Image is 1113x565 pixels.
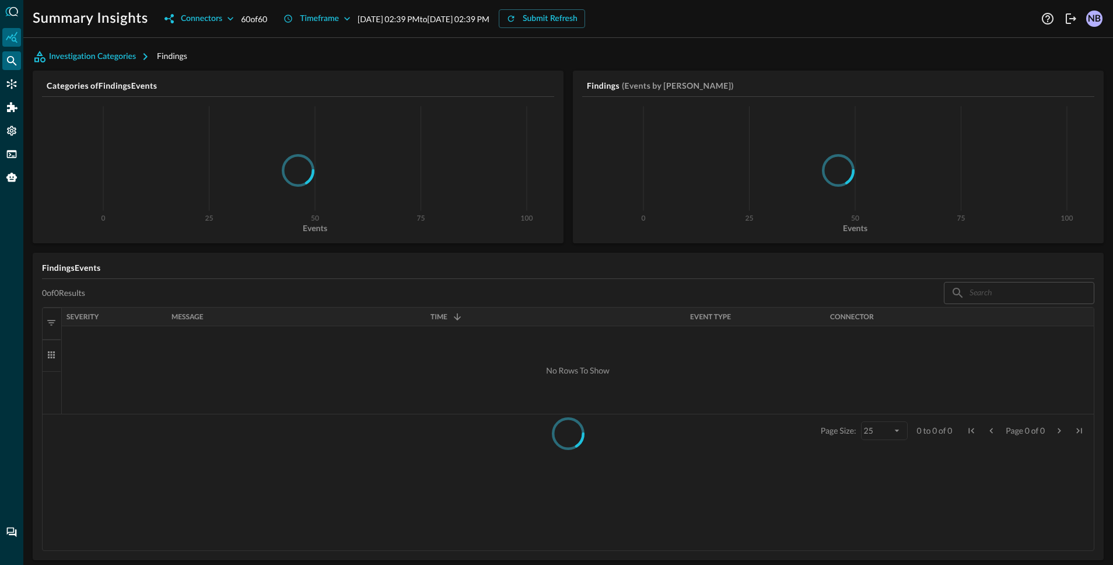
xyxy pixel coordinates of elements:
button: Help [1038,9,1057,28]
div: Query Agent [2,168,21,187]
div: Summary Insights [2,28,21,47]
div: Settings [2,121,21,140]
div: Connectors [2,75,21,93]
button: Timeframe [276,9,358,28]
h5: Categories of Findings Events [47,80,554,92]
h5: Findings [587,80,619,92]
div: FSQL [2,145,21,163]
h1: Summary Insights [33,9,148,28]
button: Submit Refresh [499,9,585,28]
div: Federated Search [2,51,21,70]
div: NB [1086,11,1102,27]
button: Connectors [157,9,241,28]
h5: Findings Events [42,262,1094,274]
div: Connectors [181,12,222,26]
div: Timeframe [300,12,339,26]
button: Investigation Categories [33,47,157,66]
p: 0 of 0 Results [42,288,85,298]
button: Logout [1062,9,1080,28]
input: Search [970,282,1067,304]
div: Submit Refresh [523,12,577,26]
p: [DATE] 02:39 PM to [DATE] 02:39 PM [358,13,489,25]
div: Addons [3,98,22,117]
span: Findings [157,51,187,61]
p: 60 of 60 [241,13,267,25]
div: Chat [2,523,21,542]
h5: (Events by [PERSON_NAME]) [622,80,734,92]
